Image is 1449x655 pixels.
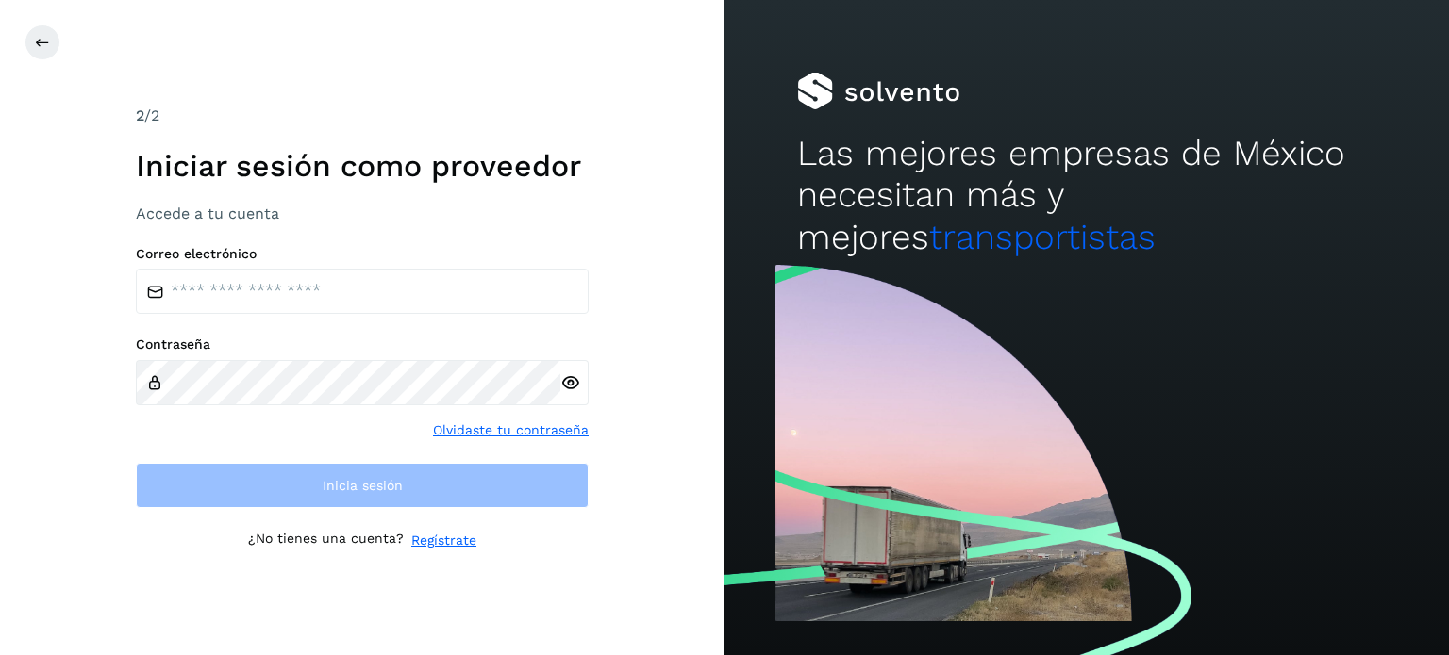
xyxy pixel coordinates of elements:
[136,205,589,222] h3: Accede a tu cuenta
[797,133,1376,258] h2: Las mejores empresas de México necesitan más y mejores
[929,217,1156,257] span: transportistas
[136,106,144,124] span: 2
[136,463,589,508] button: Inicia sesión
[248,531,404,550] p: ¿No tienes una cuenta?
[323,479,403,492] span: Inicia sesión
[136,246,589,262] label: Correo electrónico
[136,336,589,352] label: Contraseña
[136,148,589,184] h1: Iniciar sesión como proveedor
[433,420,589,440] a: Olvidaste tu contraseña
[136,105,589,127] div: /2
[411,531,476,550] a: Regístrate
